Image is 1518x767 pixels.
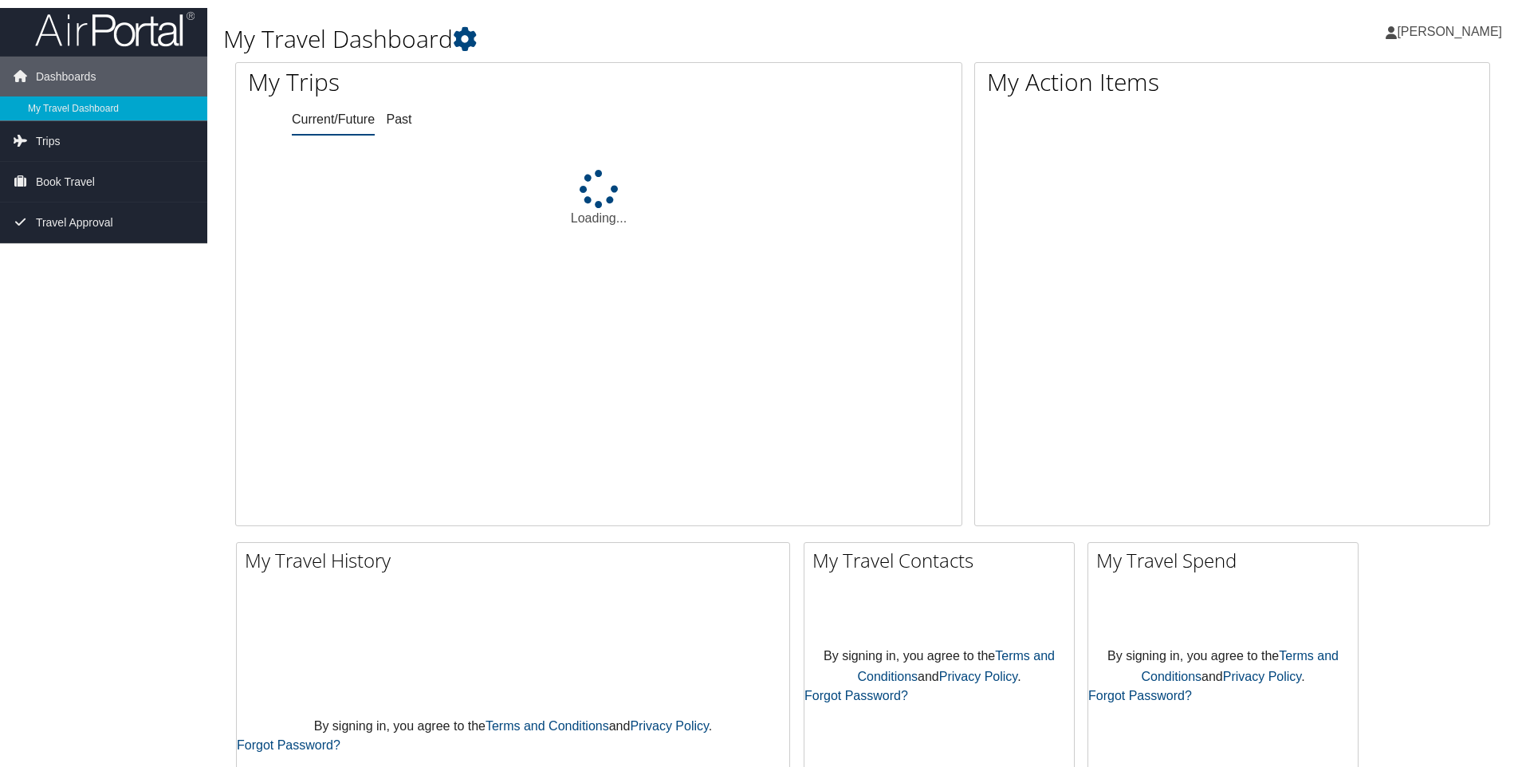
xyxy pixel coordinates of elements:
[812,547,1074,574] h2: My Travel Contacts
[237,738,340,752] a: Forgot Password?
[245,547,789,574] h2: My Travel History
[486,719,609,733] a: Terms and Conditions
[1076,646,1370,686] p: By signing in, you agree to the and .
[36,121,61,161] span: Trips
[223,22,1076,56] h1: My Travel Dashboard
[792,646,1086,686] p: By signing in, you agree to the and .
[387,112,412,126] a: Past
[1088,689,1192,702] a: Forgot Password?
[1397,25,1502,38] span: [PERSON_NAME]
[939,670,1017,683] a: Privacy Policy
[1223,670,1301,683] a: Privacy Policy
[236,170,962,228] div: Loading...
[1141,649,1339,683] a: Terms and Conditions
[1096,547,1358,574] h2: My Travel Spend
[35,10,195,48] img: airportal-logo.png
[292,112,375,126] a: Current/Future
[975,65,1489,99] h1: My Action Items
[804,689,908,702] a: Forgot Password?
[630,719,708,733] a: Privacy Policy
[248,65,647,99] h1: My Trips
[36,203,113,242] span: Travel Approval
[225,716,801,737] p: By signing in, you agree to the and .
[36,162,95,202] span: Book Travel
[36,57,96,96] span: Dashboards
[1386,8,1518,56] a: [PERSON_NAME]
[857,649,1055,683] a: Terms and Conditions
